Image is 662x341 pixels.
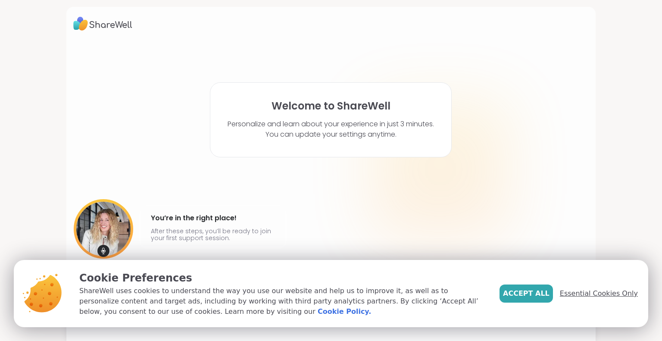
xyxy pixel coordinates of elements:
[73,14,132,34] img: ShareWell Logo
[560,288,638,299] span: Essential Cookies Only
[151,211,275,225] h4: You’re in the right place!
[97,245,109,257] img: mic icon
[500,285,553,303] button: Accept All
[318,307,371,317] a: Cookie Policy.
[272,100,390,112] h1: Welcome to ShareWell
[74,199,133,259] img: User image
[79,286,486,317] p: ShareWell uses cookies to understand the way you use our website and help us to improve it, as we...
[79,270,486,286] p: Cookie Preferences
[228,119,434,140] p: Personalize and learn about your experience in just 3 minutes. You can update your settings anytime.
[503,288,550,299] span: Accept All
[151,228,275,241] p: After these steps, you’ll be ready to join your first support session.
